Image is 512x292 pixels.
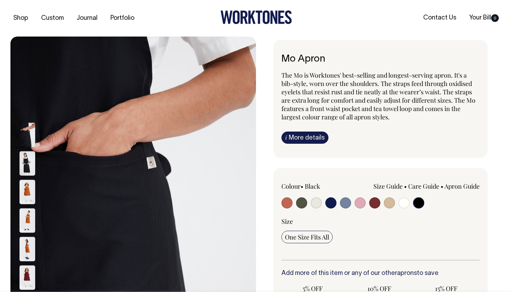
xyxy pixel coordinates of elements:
span: The Mo is Worktones' best-selling and longest-serving apron. It's a bib-style, worn over the shou... [281,71,475,121]
span: • [404,182,407,190]
a: Contact Us [420,12,459,24]
a: Apron Guide [444,182,480,190]
a: Custom [38,13,67,24]
img: rust [20,208,35,232]
h6: Mo Apron [281,54,480,65]
div: Size [281,217,480,226]
h6: Add more of this item or any of our other to save [281,270,480,277]
img: black [20,123,35,147]
a: Portfolio [108,13,137,24]
img: burgundy [20,265,35,290]
span: • [301,182,303,190]
label: Black [305,182,320,190]
button: Previous [22,105,32,121]
span: One Size Fits All [285,233,329,241]
span: 0 [491,14,499,22]
a: Size Guide [373,182,403,190]
a: Care Guide [408,182,439,190]
img: rust [20,180,35,204]
a: Journal [74,13,100,24]
a: iMore details [281,132,328,144]
div: Colour [281,182,361,190]
img: rust [20,237,35,261]
a: Shop [10,13,31,24]
input: One Size Fits All [281,231,333,243]
span: i [285,134,287,141]
img: black [20,151,35,175]
a: Your Bill0 [466,12,502,24]
a: aprons [397,270,417,276]
span: • [441,182,443,190]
